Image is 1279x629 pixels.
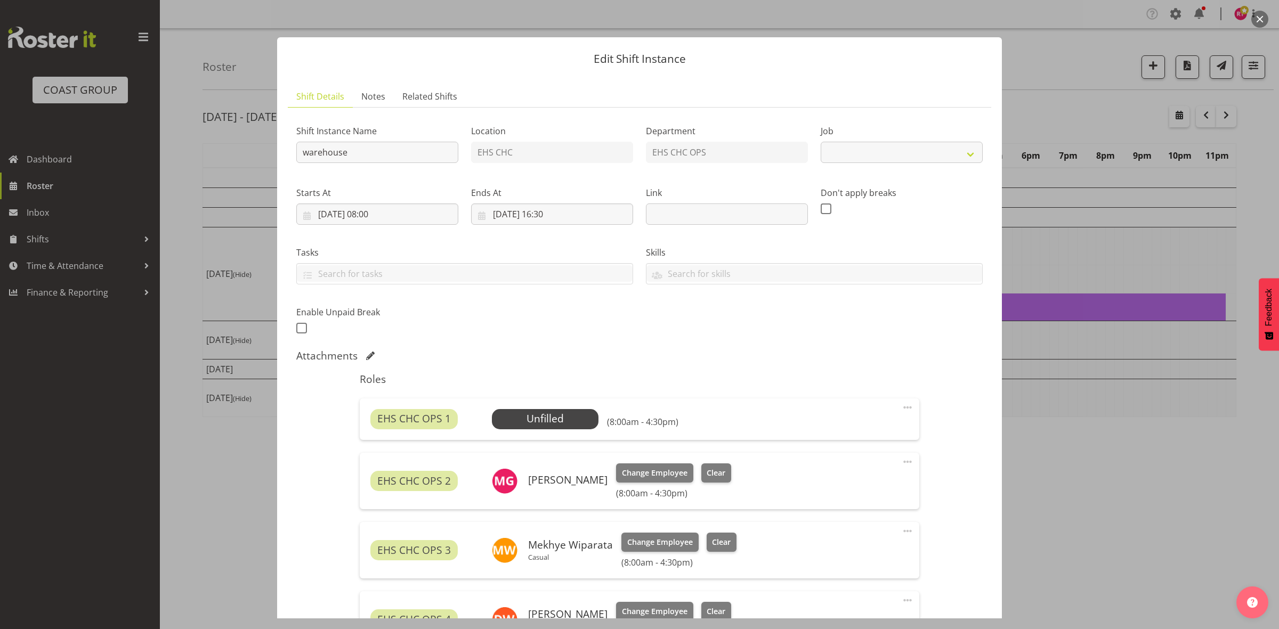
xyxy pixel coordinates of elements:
button: Clear [707,533,737,552]
h6: [PERSON_NAME] [528,608,608,620]
img: mekhye-wiparata10797.jpg [492,537,517,563]
span: EHS CHC OPS 2 [377,473,451,489]
label: Enable Unpaid Break [296,306,458,318]
p: Edit Shift Instance [288,53,991,64]
span: Change Employee [627,536,693,548]
input: Click to select... [296,203,458,225]
span: Clear [707,606,725,617]
img: martin-gorzeman9478.jpg [492,468,517,494]
span: Notes [361,90,385,103]
h5: Attachments [296,349,358,362]
h6: [PERSON_NAME] [528,474,608,486]
button: Change Employee [621,533,699,552]
label: Starts At [296,186,458,199]
span: Unfilled [527,411,564,426]
label: Job [821,125,983,137]
span: Clear [712,536,731,548]
h6: (8:00am - 4:30pm) [621,557,736,568]
label: Ends At [471,186,633,199]
span: Shift Details [296,90,344,103]
label: Tasks [296,246,633,259]
button: Change Employee [616,463,693,483]
span: Feedback [1264,289,1274,326]
span: EHS CHC OPS 3 [377,543,451,558]
span: Related Shifts [402,90,457,103]
label: Link [646,186,808,199]
span: Clear [707,467,725,479]
h6: Mekhye Wiparata [528,539,613,551]
input: Click to select... [471,203,633,225]
button: Change Employee [616,602,693,621]
input: Shift Instance Name [296,142,458,163]
label: Department [646,125,808,137]
button: Clear [701,463,732,483]
label: Skills [646,246,983,259]
span: Change Employee [622,606,687,617]
h6: (8:00am - 4:30pm) [616,488,731,499]
input: Search for tasks [297,265,633,282]
button: Feedback - Show survey [1259,278,1279,350]
p: Casual [528,553,613,561]
span: EHS CHC OPS 4 [377,612,451,627]
span: EHS CHC OPS 1 [377,411,451,427]
span: Change Employee [622,467,687,479]
img: help-xxl-2.png [1247,597,1258,608]
h5: Roles [360,373,919,386]
input: Search for skills [646,265,982,282]
label: Location [471,125,633,137]
label: Don't apply breaks [821,186,983,199]
label: Shift Instance Name [296,125,458,137]
button: Clear [701,602,732,621]
h6: (8:00am - 4:30pm) [607,416,678,427]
